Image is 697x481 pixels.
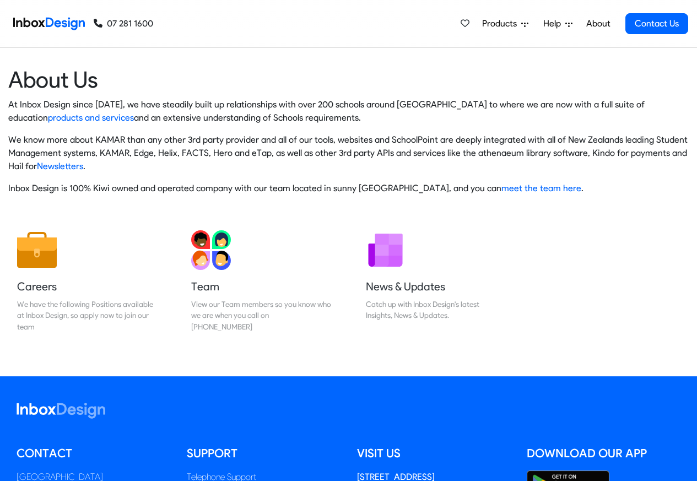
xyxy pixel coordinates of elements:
a: Products [478,13,533,35]
span: Products [482,17,521,30]
a: meet the team here [501,183,581,193]
a: Contact Us [625,13,688,34]
p: We know more about KAMAR than any other 3rd party provider and all of our tools, websites and Sch... [8,133,689,173]
a: News & Updates Catch up with Inbox Design's latest Insights, News & Updates. [357,221,515,341]
a: About [583,13,613,35]
img: 2022_01_13_icon_team.svg [191,230,231,270]
a: Help [539,13,577,35]
h5: Support [187,445,341,462]
h5: Download our App [527,445,680,462]
img: logo_inboxdesign_white.svg [17,403,105,419]
img: 2022_01_13_icon_job.svg [17,230,57,270]
h5: Team [191,279,331,294]
div: View our Team members so you know who we are when you call on [PHONE_NUMBER] [191,299,331,332]
h5: Contact [17,445,170,462]
div: Catch up with Inbox Design's latest Insights, News & Updates. [366,299,506,321]
a: 07 281 1600 [94,17,153,30]
a: products and services [48,112,134,123]
h5: News & Updates [366,279,506,294]
span: Help [543,17,565,30]
img: 2022_01_12_icon_newsletter.svg [366,230,406,270]
h5: Visit us [357,445,511,462]
p: At Inbox Design since [DATE], we have steadily built up relationships with over 200 schools aroun... [8,98,689,125]
h5: Careers [17,279,157,294]
heading: About Us [8,66,689,94]
a: Careers We have the following Positions available at Inbox Design, so apply now to join our team [8,221,166,341]
div: We have the following Positions available at Inbox Design, so apply now to join our team [17,299,157,332]
a: Newsletters [37,161,83,171]
a: Team View our Team members so you know who we are when you call on [PHONE_NUMBER] [182,221,340,341]
p: Inbox Design is 100% Kiwi owned and operated company with our team located in sunny [GEOGRAPHIC_D... [8,182,689,195]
